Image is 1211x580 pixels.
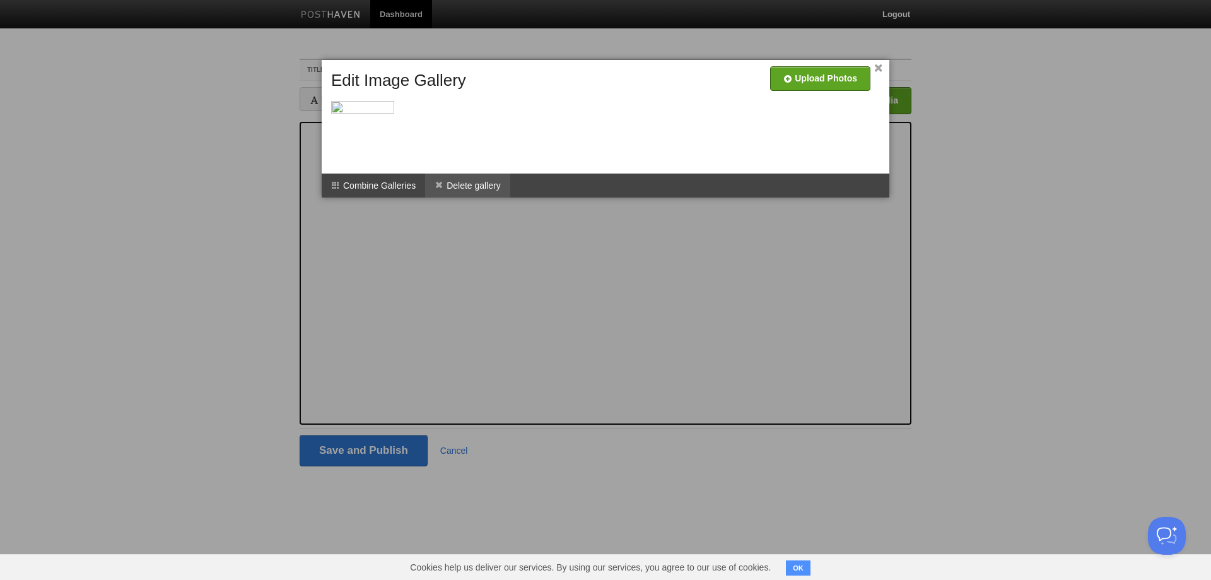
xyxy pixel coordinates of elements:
li: Delete gallery [425,174,510,198]
h5: Edit Image Gallery [331,71,466,90]
li: Combine Galleries [322,174,425,198]
img: thumb_WV4SAVEDWLHZIJK5I5WZU5DVCE.jpg [331,101,394,164]
span: Cookies help us deliver our services. By using our services, you agree to our use of cookies. [397,555,783,580]
button: OK [786,560,810,576]
a: × [874,65,882,72]
iframe: Help Scout Beacon - Open [1148,517,1186,555]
